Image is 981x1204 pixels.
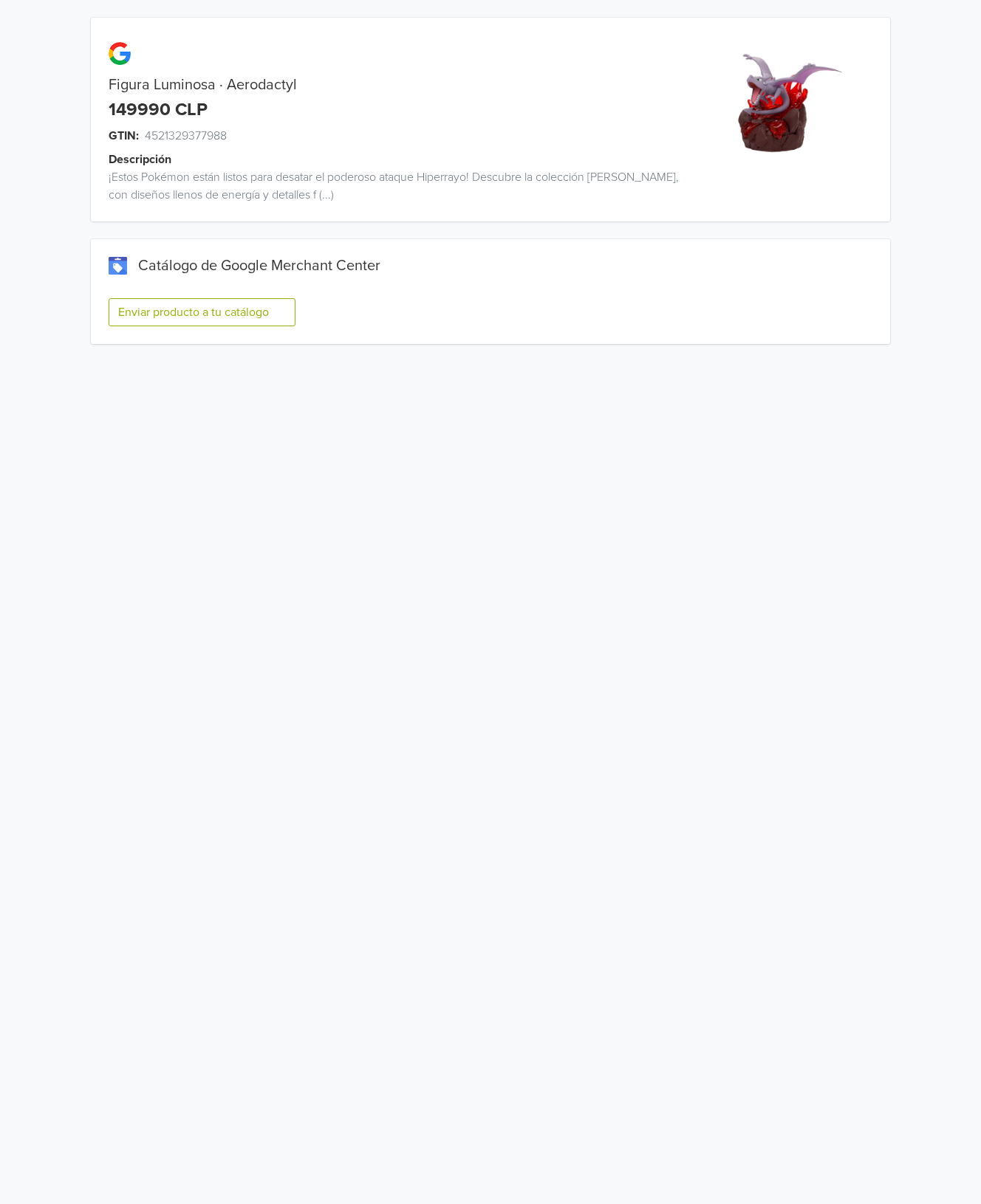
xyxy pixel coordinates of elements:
[109,298,295,326] button: Enviar producto a tu catálogo
[109,127,139,145] span: GTIN:
[145,127,227,145] span: 4521329377988
[734,47,846,159] img: product_image
[109,100,208,121] div: 149990 CLP
[91,168,690,204] div: ¡Estos Pokémon están listos para desatar el poderoso ataque Hiperrayo! Descubre la colección [PER...
[109,151,708,168] div: Descripción
[91,76,690,94] div: Figura Luminosa · Aerodactyl
[109,257,872,275] div: Catálogo de Google Merchant Center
